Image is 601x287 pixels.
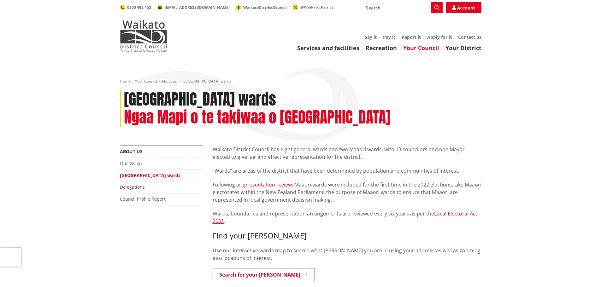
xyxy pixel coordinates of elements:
a: Your Council [403,44,439,52]
a: About us [162,78,177,84]
a: About us [120,148,143,154]
nav: breadcrumb [120,79,481,84]
a: Say it [365,34,377,40]
a: [GEOGRAPHIC_DATA] wards [120,172,180,178]
span: [EMAIL_ADDRESS][DOMAIN_NAME] [165,5,230,10]
p: Following a , Maaori wards were included for the first time in the 2022 elections. Like Maaori el... [213,181,481,204]
a: [EMAIL_ADDRESS][DOMAIN_NAME] [157,5,230,10]
h3: Find your [PERSON_NAME] [213,231,481,240]
a: 0800 492 452 [120,5,151,10]
span: @WaikatoDistrict [300,4,333,10]
a: @WaikatoDistrict [293,4,333,10]
a: Report it [402,34,421,40]
a: Contact us [458,34,481,40]
a: Pay it [383,34,395,40]
span: WaikatoDistrictCouncil [243,5,287,10]
img: Waikato District Council - Te Kaunihera aa Takiwaa o Waikato [120,20,167,52]
p: Wards, boundaries and representation arrangements are reviewed every six years as per the . [213,210,481,225]
p: “Wards” are areas of the district that have been determined by population and communities of inte... [213,167,481,175]
input: Search input [362,2,443,13]
a: Services and facilities [297,44,359,52]
a: WaikatoDistrictCouncil [236,5,287,10]
a: Home [120,78,131,84]
a: Recreation [366,44,397,52]
a: Delegations [120,184,145,190]
h1: [GEOGRAPHIC_DATA] wards [124,90,276,109]
span: [GEOGRAPHIC_DATA] wards [181,78,231,84]
h2: Ngaa Mapi o te takiwaa o [GEOGRAPHIC_DATA] [124,108,391,127]
a: Apply for it [427,34,452,40]
a: Your District [445,44,481,52]
p: Waikato District Council has eight general wards and two Maaori wards, with 13 councilors and one... [213,146,481,161]
a: representation review [239,181,292,188]
a: Your Council [135,78,157,84]
a: Our Vision [120,160,142,166]
a: Search for your [PERSON_NAME] [213,268,315,281]
a: Council Profile Report [120,196,166,202]
span: 0800 492 452 [127,5,151,10]
a: Account [446,2,481,13]
p: Use our interactive wards map to search what [PERSON_NAME] you are in using your address as well ... [213,247,481,262]
a: Local Electoral Act 2001 [213,210,477,225]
